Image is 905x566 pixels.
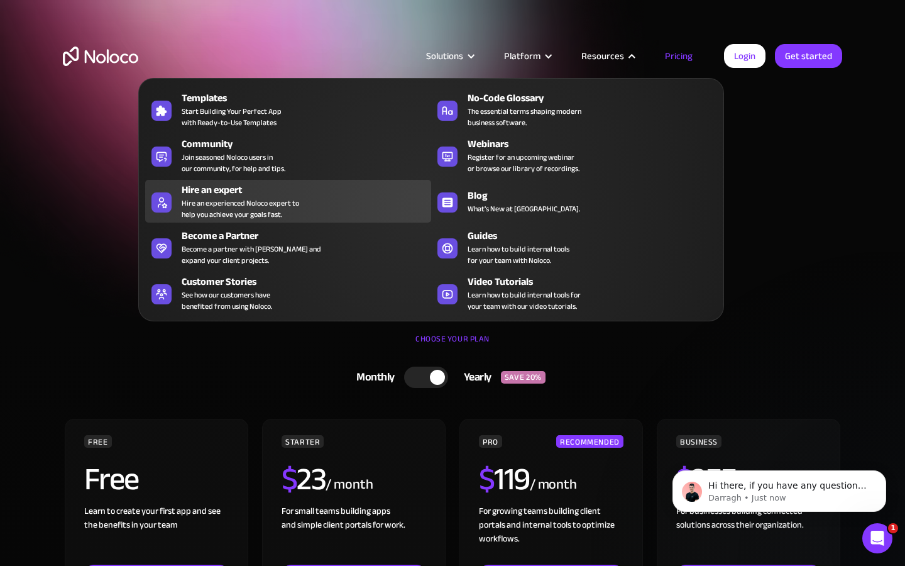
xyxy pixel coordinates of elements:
a: home [63,47,138,66]
div: Resources [566,48,649,64]
span: Learn how to build internal tools for your team with our video tutorials. [468,289,581,312]
a: BlogWhat's New at [GEOGRAPHIC_DATA]. [431,180,717,223]
div: BUSINESS [676,435,721,448]
div: For growing teams building client portals and internal tools to optimize workflows. [479,504,623,565]
span: Register for an upcoming webinar or browse our library of recordings. [468,152,579,174]
div: Templates [182,91,437,106]
div: Become a Partner [182,228,437,243]
a: No-Code GlossaryThe essential terms shaping modernbusiness software. [431,88,717,131]
a: Login [724,44,765,68]
a: Customer StoriesSee how our customers havebenefited from using Noloco. [145,272,431,314]
span: $ [282,450,297,509]
div: Become a partner with [PERSON_NAME] and expand your client projects. [182,243,321,266]
div: Hire an expert [182,182,437,197]
div: Platform [504,48,540,64]
div: FREE [84,435,112,448]
a: Video TutorialsLearn how to build internal tools foryour team with our video tutorials. [431,272,717,314]
a: Pricing [649,48,708,64]
div: / month [326,475,373,495]
a: GuidesLearn how to build internal toolsfor your team with Noloco. [431,226,717,269]
div: Platform [488,48,566,64]
div: Video Tutorials [468,274,723,289]
div: Guides [468,228,723,243]
h1: Flexible Pricing Designed for Business [63,107,842,182]
div: Community [182,136,437,152]
span: $ [479,450,495,509]
div: CHOOSE YOUR PLAN [63,330,842,361]
span: The essential terms shaping modern business software. [468,106,581,128]
a: Become a PartnerBecome a partner with [PERSON_NAME] andexpand your client projects. [145,226,431,269]
span: Learn how to build internal tools for your team with Noloco. [468,243,569,266]
div: STARTER [282,435,324,448]
a: WebinarsRegister for an upcoming webinaror browse our library of recordings. [431,134,717,177]
div: / month [530,475,577,495]
span: What's New at [GEOGRAPHIC_DATA]. [468,203,580,214]
div: Hire an experienced Noloco expert to help you achieve your goals fast. [182,197,299,220]
h2: 23 [282,463,326,495]
span: See how our customers have benefited from using Noloco. [182,289,272,312]
div: Blog [468,188,723,203]
div: SAVE 20% [501,371,546,384]
a: CommunityJoin seasoned Noloco users inour community, for help and tips. [145,134,431,177]
div: Learn to create your first app and see the benefits in your team ‍ [84,504,229,565]
div: Webinars [468,136,723,152]
div: Solutions [410,48,488,64]
a: TemplatesStart Building Your Perfect Appwith Ready-to-Use Templates [145,88,431,131]
nav: Resources [138,60,724,321]
div: Monthly [341,368,404,387]
h2: Start for free. Upgrade to support your business at any stage. [63,195,842,214]
h2: 119 [479,463,530,495]
a: Hire an expertHire an experienced Noloco expert tohelp you achieve your goals fast. [145,180,431,223]
div: Resources [581,48,624,64]
div: For small teams building apps and simple client portals for work. ‍ [282,504,426,565]
div: No-Code Glossary [468,91,723,106]
div: RECOMMENDED [556,435,623,448]
div: For businesses building connected solutions across their organization. ‍ [676,504,821,565]
span: 1 [888,523,898,533]
div: Solutions [426,48,463,64]
div: PRO [479,435,502,448]
span: Join seasoned Noloco users in our community, for help and tips. [182,152,285,174]
h2: Free [84,463,139,495]
div: Yearly [448,368,501,387]
div: Customer Stories [182,274,437,289]
iframe: Intercom notifications message [654,444,905,532]
span: Start Building Your Perfect App with Ready-to-Use Templates [182,106,282,128]
iframe: Intercom live chat [862,523,892,553]
a: Get started [775,44,842,68]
